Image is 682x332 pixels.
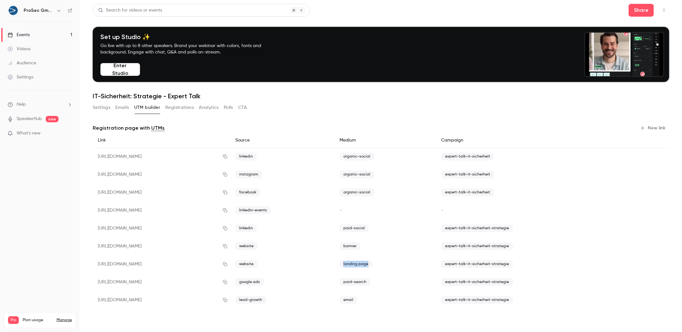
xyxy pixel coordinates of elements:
[100,33,276,41] h4: Set up Studio ✨
[24,7,54,14] h6: ProSec GmbH
[93,291,230,309] div: [URL][DOMAIN_NAME]
[93,273,230,291] div: [URL][DOMAIN_NAME]
[629,4,654,17] button: Share
[134,102,160,113] button: UTM builder
[65,131,72,136] iframe: Noticeable Trigger
[340,224,369,232] span: paid-social
[199,102,219,113] button: Analytics
[238,102,247,113] button: CTA
[441,260,513,268] span: expert-talk-it-sicherheit-strategie
[8,101,72,108] li: help-dropdown-opener
[8,316,19,324] span: Pro
[340,242,360,250] span: banner
[340,260,372,268] span: landing page
[93,201,230,219] div: [URL][DOMAIN_NAME]
[151,124,165,132] a: UTMs
[8,46,30,52] div: Videos
[441,242,513,250] span: expert-talk-it-sicherheit-strategie
[93,219,230,237] div: [URL][DOMAIN_NAME]
[100,43,276,55] p: Go live with up to 8 other speakers. Brand your webinar with colors, fonts and background. Engage...
[235,206,271,214] span: linkedin-events
[224,102,233,113] button: Polls
[8,5,18,16] img: ProSec GmbH
[93,92,669,100] h1: IT-Sicherheit: Strategie - Expert Talk
[93,148,230,166] div: [URL][DOMAIN_NAME]
[235,260,257,268] span: website
[100,63,140,76] button: Enter Studio
[230,133,334,148] div: Source
[46,116,59,122] span: new
[17,101,26,108] span: Help
[17,130,41,137] span: What's new
[23,318,53,323] span: Plan usage
[17,116,42,122] a: SpeakerHub
[235,296,266,304] span: lead-growth
[441,296,513,304] span: expert-talk-it-sicherheit-strategie
[93,255,230,273] div: [URL][DOMAIN_NAME]
[235,153,257,160] span: linkedin
[340,189,374,196] span: organic-social
[340,278,370,286] span: paid-search
[235,242,257,250] span: website
[93,183,230,201] div: [URL][DOMAIN_NAME]
[115,102,129,113] button: Emails
[8,32,30,38] div: Events
[235,171,262,178] span: instagram
[334,133,436,148] div: Medium
[441,171,494,178] span: expert-talk-it-sicherheit
[8,60,36,66] div: Audience
[235,189,260,196] span: facebook
[8,74,33,80] div: Settings
[638,123,669,133] button: New link
[93,237,230,255] div: [URL][DOMAIN_NAME]
[436,133,623,148] div: Campaign
[93,102,110,113] button: Settings
[441,224,513,232] span: expert-talk-it-sicherheit-strategie
[165,102,194,113] button: Registrations
[93,133,230,148] div: Link
[441,208,443,213] span: -
[93,124,165,132] p: Registration page with
[93,166,230,183] div: [URL][DOMAIN_NAME]
[235,224,257,232] span: linkedin
[57,318,72,323] a: Manage
[441,153,494,160] span: expert-talk-it-sicherheit
[340,171,374,178] span: organic-social
[340,208,342,213] span: -
[340,296,357,304] span: email
[340,153,374,160] span: organic-social
[441,278,513,286] span: expert-talk-it-sicherheit-strategie
[98,7,162,14] div: Search for videos or events
[441,189,494,196] span: expert-talk-it-sicherheit
[235,278,264,286] span: google ads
